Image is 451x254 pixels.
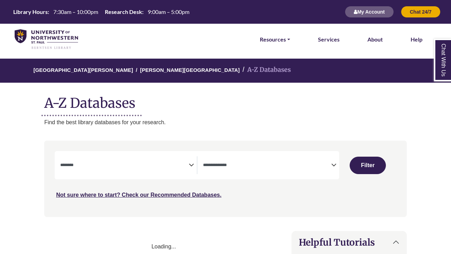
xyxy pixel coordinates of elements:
[60,163,189,169] textarea: Filter
[44,242,283,251] div: Loading...
[240,65,291,75] li: A-Z Databases
[10,8,49,15] th: Library Hours:
[148,8,189,15] span: 9:00am – 5:00pm
[260,35,290,44] a: Resources
[350,157,386,174] button: Submit for Search Results
[401,6,441,18] button: Chat 24/7
[102,8,144,15] th: Research Desk:
[44,90,407,111] h1: A-Z Databases
[367,35,383,44] a: About
[318,35,340,44] a: Services
[292,231,406,253] button: Helpful Tutorials
[44,59,407,83] nav: breadcrumb
[10,8,192,15] table: Hours Today
[140,66,240,73] a: [PERSON_NAME][GEOGRAPHIC_DATA]
[44,118,407,127] p: Find the best library databases for your research.
[44,141,407,217] nav: Search filters
[411,35,422,44] a: Help
[53,8,98,15] span: 7:30am – 10:00pm
[345,6,394,18] button: My Account
[10,8,192,16] a: Hours Today
[345,9,394,15] a: My Account
[401,9,441,15] a: Chat 24/7
[15,29,78,50] img: library_home
[56,192,221,198] a: Not sure where to start? Check our Recommended Databases.
[203,163,332,169] textarea: Filter
[33,66,133,73] a: [GEOGRAPHIC_DATA][PERSON_NAME]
